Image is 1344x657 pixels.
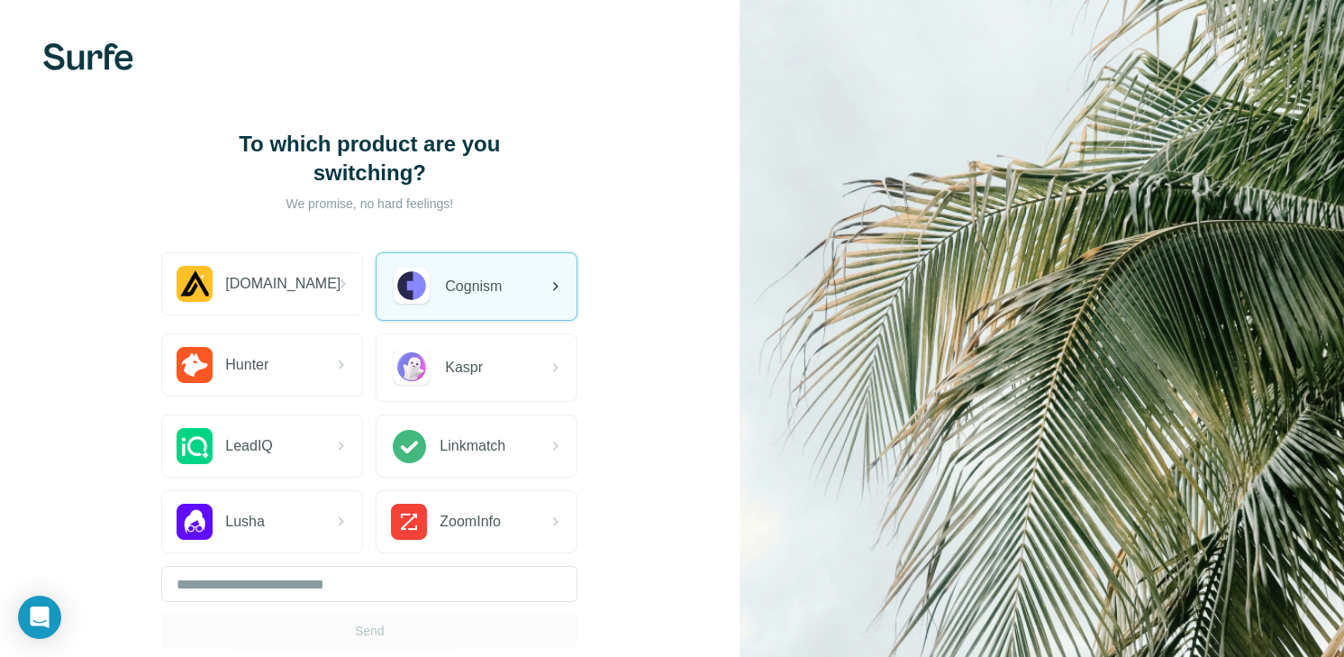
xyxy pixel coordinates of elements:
span: Kaspr [445,357,483,379]
img: Hunter.io Logo [177,347,213,383]
img: LeadIQ Logo [177,428,213,464]
img: Surfe's logo [43,43,133,70]
img: Linkmatch Logo [391,428,427,464]
div: Open Intercom Messenger [18,596,61,639]
span: ZoomInfo [440,511,501,533]
img: ZoomInfo Logo [391,504,427,540]
span: Hunter [225,354,268,376]
img: Apollo.io Logo [177,266,213,302]
span: Linkmatch [440,435,505,457]
img: Lusha Logo [177,504,213,540]
span: Cognism [445,276,502,297]
img: Kaspr Logo [391,347,432,388]
span: Lusha [225,511,265,533]
img: Cognism Logo [391,266,432,307]
span: LeadIQ [225,435,272,457]
span: [DOMAIN_NAME] [225,273,341,295]
p: We promise, no hard feelings! [189,195,549,213]
h1: To which product are you switching? [189,130,549,187]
